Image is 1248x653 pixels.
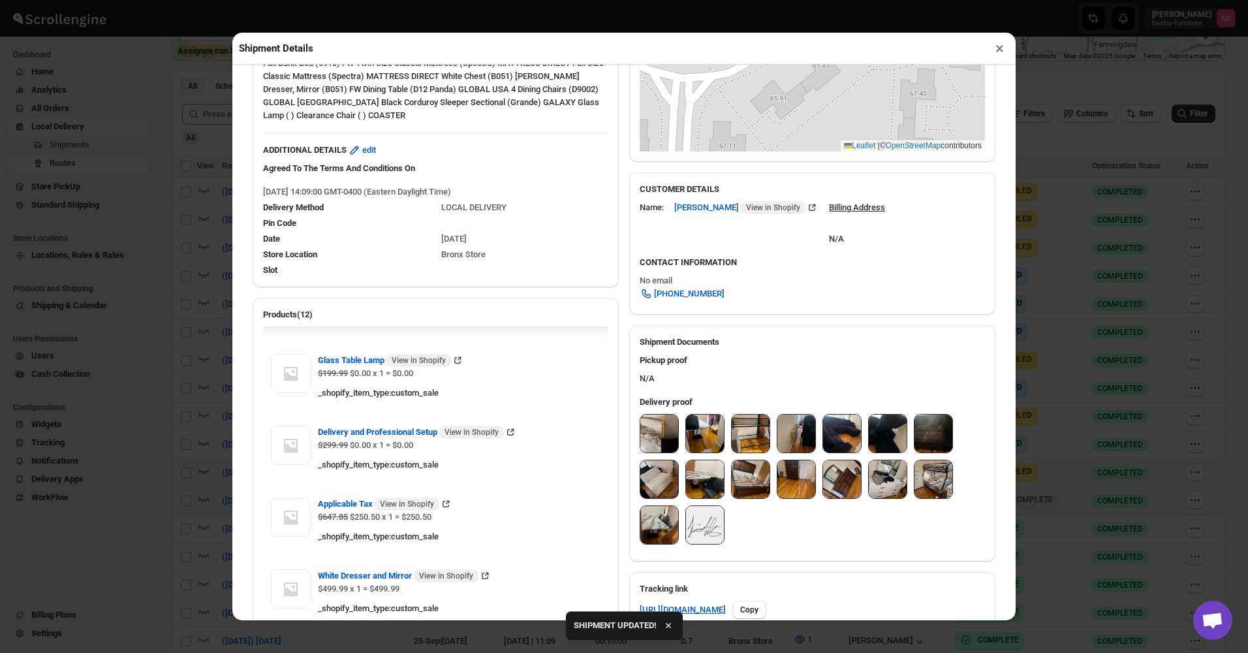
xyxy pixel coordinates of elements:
span: View in Shopify [419,571,473,581]
span: Delivery Method [263,202,324,212]
img: O9GrFoGuVGM6yk6EiCwDK.jpg [732,415,770,453]
img: wNlkqzNfUYcTvxzOEPD6p.jpg [823,415,861,453]
div: N/A [629,349,995,390]
img: _IVJdHonM_9EbeI8LH7WM.jpg [823,460,861,498]
img: Item [271,498,310,537]
h2: Products(12) [263,308,608,321]
span: Pin Code [263,218,296,228]
img: 3LcDomfLJcWE6eYTc5w1y.jpg [914,415,952,453]
a: [PERSON_NAME] View in Shopify [674,202,819,212]
span: $250.50 x 1 = $250.50 [348,512,431,522]
div: Name: [640,201,664,214]
button: Copy [732,601,766,619]
span: Copy [740,605,758,615]
h2: Shipment Documents [640,336,985,349]
span: Slot [263,265,277,275]
img: Item [271,569,310,609]
span: No email [640,276,672,285]
span: View in Shopify [445,427,499,438]
span: Agreed To The Terms And Conditions On [263,163,415,173]
span: Store Location [263,249,317,259]
span: Applicable Tax [318,498,439,511]
img: Item [271,426,310,465]
span: edit [362,144,376,157]
h3: CUSTOMER DETAILS [640,183,985,196]
button: edit [340,140,384,161]
span: White Dresser and Mirror [318,569,478,582]
span: View in Shopify [392,355,446,366]
a: [PHONE_NUMBER] [632,283,732,304]
span: LOCAL DELIVERY [441,202,507,212]
h3: Delivery proof [640,396,985,409]
div: © contributors [841,140,985,151]
span: $0.00 x 1 = $0.00 [348,368,413,378]
img: X8umF3ILgT2YCby8iewoY.jpg [732,460,770,498]
b: ADDITIONAL DETAILS [263,144,347,157]
span: Delivery and Professional Setup [318,426,504,439]
img: kq7hkS81HR41xydcAjnyT.jpg [640,506,678,544]
button: × [990,39,1009,57]
div: _shopify_item_type : custom_sale [318,602,601,615]
h3: Tracking link [640,582,985,596]
div: _shopify_item_type : custom_sale [318,387,601,400]
img: eB65uL-QUmFdXZ53a-L4c.jpg [914,460,952,498]
a: Leaflet [844,141,875,150]
p: King Size Storage Bed, Dresser, Mirror, Chest, Nightstand (B053) ALPHA Black Twin Over Full Bunk ... [263,44,608,122]
span: View in Shopify [746,202,800,213]
strike: $199.99 [318,368,348,378]
span: Glass Table Lamp [318,354,451,367]
img: -0EEoYNGuhgbNEohSKyOz.jpg [686,415,724,453]
img: S0M7hmifh2x3fZsX26yIx.jpg [777,460,815,498]
span: [DATE] [441,234,467,244]
span: [PHONE_NUMBER] [654,287,725,300]
img: UEA80xJV9981OOv8h46Rk.jpg [869,460,907,498]
div: N/A [829,219,885,246]
img: hZR60V1dfn6WpRCCgCGeA.png [686,506,724,544]
span: Date [263,234,280,244]
span: SHIPMENT UPDATED! [574,619,657,632]
span: [DATE] 14:09:00 GMT-0400 (Eastern Daylight Time) [263,187,451,197]
div: Open chat [1193,601,1232,640]
img: NEjyIY6FZWrqMUVAkd2wJ.jpg [869,415,907,453]
span: Bronx Store [441,249,486,259]
h2: Shipment Details [239,42,313,55]
a: [URL][DOMAIN_NAME] [640,603,726,616]
h3: Pickup proof [640,354,985,367]
span: [PERSON_NAME] [674,201,805,214]
img: OUkZGOKQeuXdOK-_N7BaZ.jpg [640,460,678,498]
a: White Dresser and Mirror View in Shopify [318,571,491,581]
span: | [878,141,880,150]
span: $499.99 x 1 = $499.99 [318,584,399,594]
div: _shopify_item_type : custom_sale [318,530,601,543]
img: c1IzOd-5JDQLQpRJ68x3F.jpg [777,415,815,453]
img: d5PJVXFv4Rjw7begnOEWB.jpg [640,415,678,453]
img: Item [271,354,310,393]
strike: $299.99 [318,440,348,450]
h3: CONTACT INFORMATION [640,256,985,269]
a: OpenStreetMap [886,141,941,150]
img: FmcMqFXSFs-6Qco2YiBLf.jpg [686,460,724,498]
a: Delivery and Professional Setup View in Shopify [318,427,517,437]
span: View in Shopify [380,499,434,509]
div: _shopify_item_type : custom_sale [318,458,601,471]
u: Billing Address [829,202,885,212]
a: Applicable Tax View in Shopify [318,499,452,509]
span: $0.00 x 1 = $0.00 [348,440,413,450]
strike: $647.85 [318,512,348,522]
a: Glass Table Lamp View in Shopify [318,355,464,365]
